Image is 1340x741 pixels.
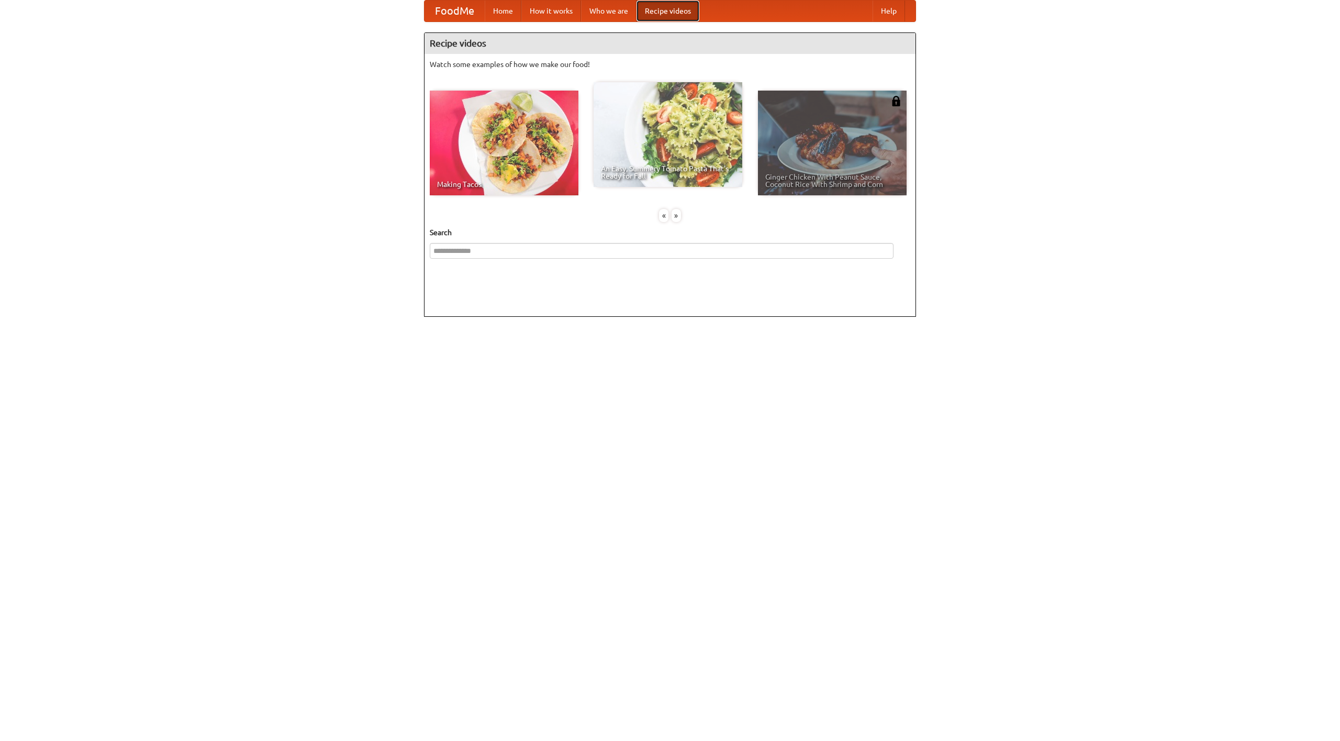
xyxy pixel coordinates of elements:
span: An Easy, Summery Tomato Pasta That's Ready for Fall [601,165,735,180]
img: 483408.png [891,96,901,106]
span: Making Tacos [437,181,571,188]
h5: Search [430,227,910,238]
a: Who we are [581,1,636,21]
p: Watch some examples of how we make our food! [430,59,910,70]
a: Making Tacos [430,91,578,195]
a: Home [485,1,521,21]
h4: Recipe videos [425,33,915,54]
a: FoodMe [425,1,485,21]
a: Help [873,1,905,21]
a: An Easy, Summery Tomato Pasta That's Ready for Fall [594,82,742,187]
div: « [659,209,668,222]
a: Recipe videos [636,1,699,21]
div: » [672,209,681,222]
a: How it works [521,1,581,21]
